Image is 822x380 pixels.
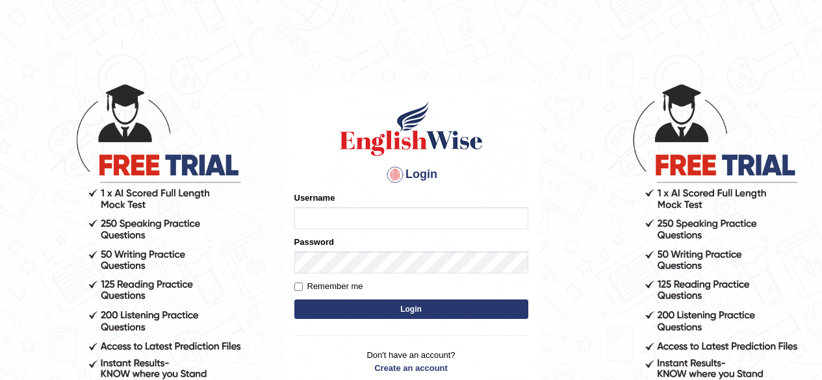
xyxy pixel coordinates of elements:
[294,280,363,293] label: Remember me
[294,299,528,319] button: Login
[294,192,335,204] label: Username
[337,99,485,158] img: Logo of English Wise sign in for intelligent practice with AI
[294,283,303,291] input: Remember me
[294,362,528,374] a: Create an account
[294,164,528,185] h4: Login
[294,236,334,248] label: Password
